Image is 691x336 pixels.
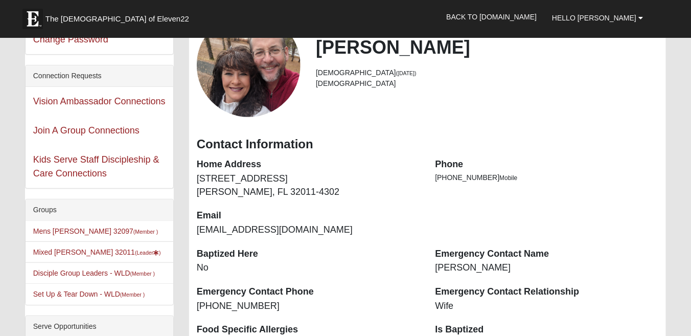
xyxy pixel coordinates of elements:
[17,4,222,29] a: The [DEMOGRAPHIC_DATA] of Eleven22
[197,300,420,313] dd: [PHONE_NUMBER]
[33,227,158,235] a: Mens [PERSON_NAME] 32097(Member )
[544,5,651,31] a: Hello [PERSON_NAME]
[22,9,43,29] img: Eleven22 logo
[316,36,658,58] h2: [PERSON_NAME]
[197,209,420,222] dt: Email
[500,174,518,182] span: Mobile
[439,4,545,30] a: Back to [DOMAIN_NAME]
[33,290,145,298] a: Set Up & Tear Down - WLD(Member )
[316,78,658,89] li: [DEMOGRAPHIC_DATA]
[133,229,158,235] small: (Member )
[435,172,659,183] li: [PHONE_NUMBER]
[435,261,659,275] dd: [PERSON_NAME]
[33,154,159,178] a: Kids Serve Staff Discipleship & Care Connections
[130,271,155,277] small: (Member )
[197,158,420,171] dt: Home Address
[552,14,636,22] span: Hello [PERSON_NAME]
[396,70,417,76] small: ([DATE])
[197,13,301,117] a: View Fullsize Photo
[197,223,420,237] dd: [EMAIL_ADDRESS][DOMAIN_NAME]
[26,199,173,221] div: Groups
[33,125,140,136] a: Join A Group Connections
[135,250,161,256] small: (Leader )
[45,14,189,24] span: The [DEMOGRAPHIC_DATA] of Eleven22
[120,292,145,298] small: (Member )
[435,248,659,261] dt: Emergency Contact Name
[197,261,420,275] dd: No
[435,158,659,171] dt: Phone
[197,172,420,198] dd: [STREET_ADDRESS] [PERSON_NAME], FL 32011-4302
[197,285,420,299] dt: Emergency Contact Phone
[435,300,659,313] dd: Wife
[33,269,155,277] a: Disciple Group Leaders - WLD(Member )
[435,285,659,299] dt: Emergency Contact Relationship
[33,34,108,44] a: Change Password
[316,68,658,78] li: [DEMOGRAPHIC_DATA]
[197,137,658,152] h3: Contact Information
[33,96,166,106] a: Vision Ambassador Connections
[26,65,173,87] div: Connection Requests
[197,248,420,261] dt: Baptized Here
[33,248,161,256] a: Mixed [PERSON_NAME] 32011(Leader)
